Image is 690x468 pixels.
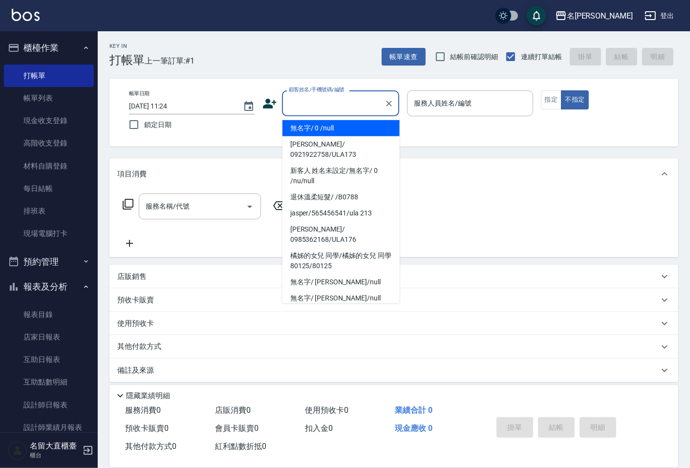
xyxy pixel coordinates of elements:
p: 使用預收卡 [117,319,154,329]
div: 預收卡販賣 [109,288,678,312]
li: [PERSON_NAME]/ 0921922758/ULA173 [282,136,400,163]
input: YYYY/MM/DD hh:mm [129,98,233,114]
button: 不指定 [561,90,588,109]
a: 每日結帳 [4,177,94,200]
img: Logo [12,9,40,21]
a: 現金收支登錄 [4,109,94,132]
div: 其他付款方式 [109,335,678,359]
p: 備註及來源 [117,365,154,376]
li: 新客人 姓名未設定/無名字/ 0 /nu/null [282,163,400,189]
span: 上一筆訂單:#1 [145,55,195,67]
span: 結帳前確認明細 [451,52,498,62]
li: 無名字/ 0 /null [282,120,400,136]
div: 項目消費 [109,158,678,190]
label: 帳單日期 [129,90,150,97]
button: 帳單速查 [382,48,426,66]
span: 預收卡販賣 0 [125,424,169,433]
span: 扣入金 0 [305,424,333,433]
li: 退休溫柔短髮/ /B0788 [282,189,400,205]
div: 名[PERSON_NAME] [567,10,633,22]
a: 設計師業績月報表 [4,416,94,439]
img: Person [8,441,27,460]
span: 鎖定日期 [144,120,172,130]
li: 無名字/ [PERSON_NAME]/null [282,274,400,290]
a: 店家日報表 [4,326,94,348]
a: 設計師日報表 [4,394,94,416]
a: 互助日報表 [4,348,94,371]
a: 材料自購登錄 [4,155,94,177]
span: 會員卡販賣 0 [215,424,259,433]
span: 連續打單結帳 [521,52,562,62]
button: Open [242,199,258,214]
span: 紅利點數折抵 0 [215,442,266,451]
button: 指定 [541,90,562,109]
button: 報表及分析 [4,274,94,299]
a: 高階收支登錄 [4,132,94,154]
li: jasper/565456541/ula 213 [282,205,400,221]
p: 隱藏業績明細 [126,391,170,401]
p: 櫃台 [30,451,80,460]
h3: 打帳單 [109,53,145,67]
a: 互助點數明細 [4,371,94,393]
a: 報表目錄 [4,303,94,326]
button: 預約管理 [4,249,94,275]
button: Clear [382,97,396,110]
div: 備註及來源 [109,359,678,382]
span: 店販消費 0 [215,405,251,415]
span: 業績合計 0 [395,405,432,415]
button: save [527,6,546,25]
button: Choose date, selected date is 2025-08-11 [237,95,260,118]
button: 櫃檯作業 [4,35,94,61]
p: 項目消費 [117,169,147,179]
a: 帳單列表 [4,87,94,109]
a: 打帳單 [4,64,94,87]
p: 其他付款方式 [117,341,166,352]
button: 名[PERSON_NAME] [551,6,637,26]
button: 登出 [641,7,678,25]
span: 服務消費 0 [125,405,161,415]
h2: Key In [109,43,145,49]
li: 無名字/ [PERSON_NAME]/null [282,290,400,306]
p: 預收卡販賣 [117,295,154,305]
p: 店販銷售 [117,272,147,282]
span: 其他付款方式 0 [125,442,176,451]
span: 使用預收卡 0 [305,405,348,415]
span: 現金應收 0 [395,424,432,433]
li: 橘姊的女兒 同學/橘姊的女兒 同學80125/80125 [282,248,400,274]
a: 現場電腦打卡 [4,222,94,245]
li: [PERSON_NAME]/ 0985362168/ULA176 [282,221,400,248]
div: 店販銷售 [109,265,678,288]
a: 排班表 [4,200,94,222]
label: 顧客姓名/手機號碼/編號 [289,86,345,93]
div: 使用預收卡 [109,312,678,335]
h5: 名留大直櫃臺 [30,441,80,451]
